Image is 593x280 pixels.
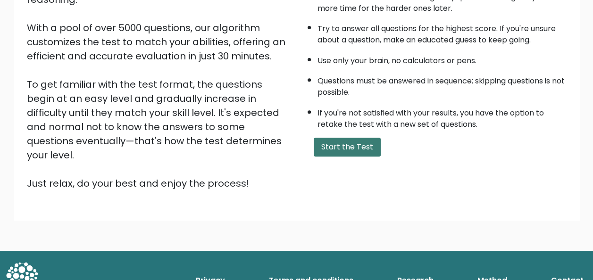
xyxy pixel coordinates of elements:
[317,71,567,98] li: Questions must be answered in sequence; skipping questions is not possible.
[317,103,567,130] li: If you're not satisfied with your results, you have the option to retake the test with a new set ...
[317,18,567,46] li: Try to answer all questions for the highest score. If you're unsure about a question, make an edu...
[314,138,381,156] button: Start the Test
[317,50,567,66] li: Use only your brain, no calculators or pens.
